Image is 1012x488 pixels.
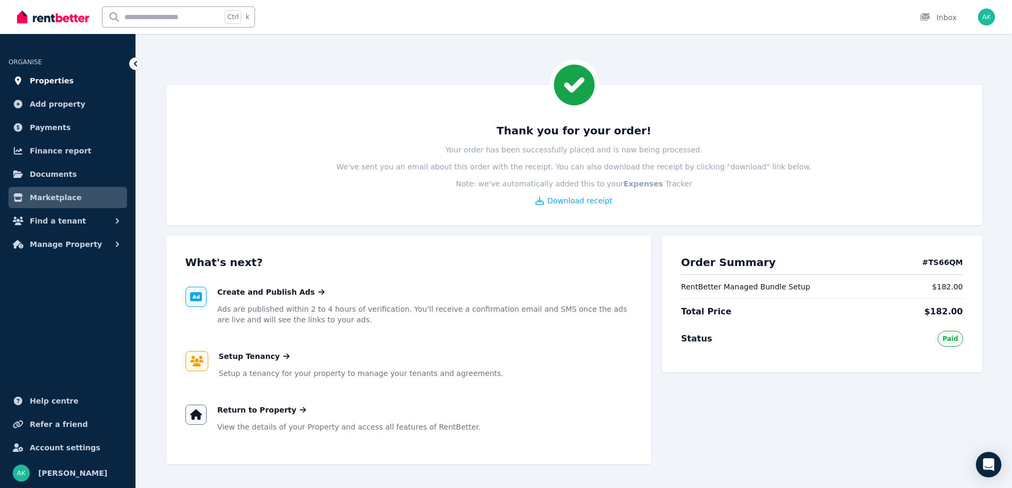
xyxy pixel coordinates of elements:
[219,351,280,362] span: Setup Tenancy
[13,465,30,482] img: Amanda Kristapsons
[185,255,633,270] h3: What's next?
[30,418,88,431] span: Refer a friend
[8,58,42,66] span: ORGANISE
[217,287,325,297] a: Create and Publish Ads
[217,287,315,297] span: Create and Publish Ads
[8,210,127,232] button: Find a tenant
[8,390,127,412] a: Help centre
[924,305,963,318] span: $182.00
[30,98,86,110] span: Add property
[217,304,632,325] p: Ads are published within 2 to 4 hours of verification. You'll receive a confirmation email and SM...
[8,437,127,458] a: Account settings
[681,305,732,318] span: Total Price
[8,140,127,161] a: Finance report
[942,335,958,343] span: Paid
[978,8,995,25] img: Amanda Kristapsons
[8,117,127,138] a: Payments
[681,281,810,292] span: RentBetter Managed Bundle Setup
[30,238,102,251] span: Manage Property
[8,187,127,208] a: Marketplace
[17,9,89,25] img: RentBetter
[30,395,79,407] span: Help centre
[547,195,613,206] span: Download receipt
[30,441,100,454] span: Account settings
[8,234,127,255] button: Manage Property
[8,93,127,115] a: Add property
[337,161,812,172] p: We've sent you an email about this order with the receipt. You can also download the receipt by c...
[30,144,91,157] span: Finance report
[219,351,290,362] a: Setup Tenancy
[681,332,712,345] span: Status
[30,191,81,204] span: Marketplace
[38,467,107,480] span: [PERSON_NAME]
[245,13,249,21] span: k
[8,164,127,185] a: Documents
[922,257,963,268] h4: # TS66QM
[8,70,127,91] a: Properties
[30,74,74,87] span: Properties
[217,405,296,415] span: Return to Property
[30,168,77,181] span: Documents
[681,255,776,270] h2: Order Summary
[30,215,86,227] span: Find a tenant
[932,281,963,292] span: $182.00
[217,422,481,432] p: View the details of your Property and access all features of RentBetter.
[920,12,957,23] div: Inbox
[30,121,71,134] span: Payments
[446,144,703,155] p: Your order has been successfully placed and is now being processed.
[497,123,651,138] h3: Thank you for your order!
[976,452,1001,477] div: Open Intercom Messenger
[225,10,241,24] span: Ctrl
[217,405,306,415] a: Return to Property
[219,368,504,379] p: Setup a tenancy for your property to manage your tenants and agreements.
[624,179,663,188] b: Expenses
[8,414,127,435] a: Refer a friend
[456,178,692,189] p: Note: we've automatically added this to your Tracker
